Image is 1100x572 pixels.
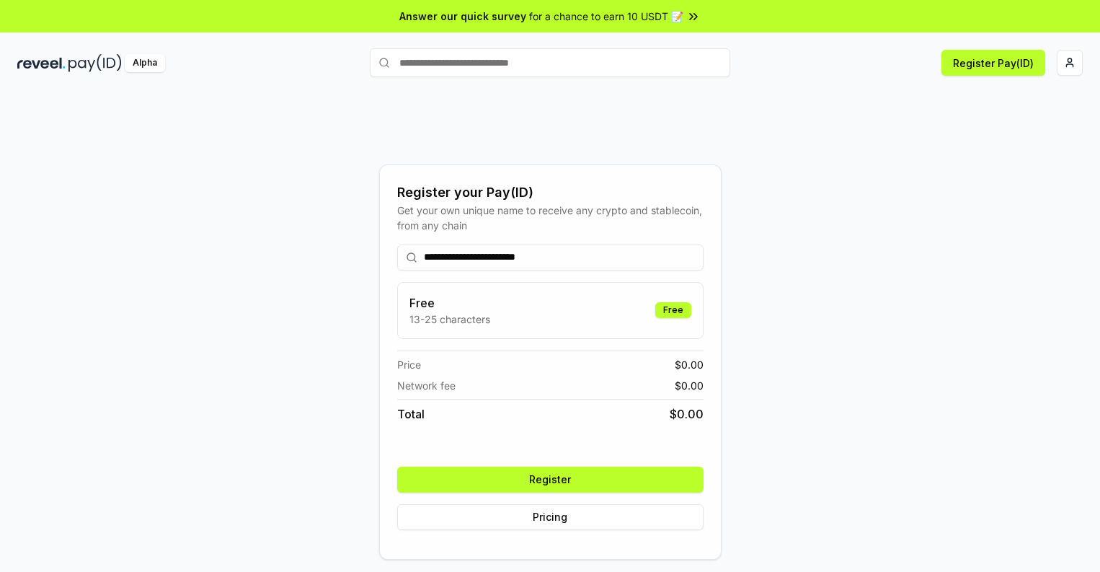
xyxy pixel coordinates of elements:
[670,405,704,423] span: $ 0.00
[125,54,165,72] div: Alpha
[17,54,66,72] img: reveel_dark
[397,504,704,530] button: Pricing
[655,302,691,318] div: Free
[397,203,704,233] div: Get your own unique name to receive any crypto and stablecoin, from any chain
[397,405,425,423] span: Total
[397,357,421,372] span: Price
[529,9,683,24] span: for a chance to earn 10 USDT 📝
[397,378,456,393] span: Network fee
[397,182,704,203] div: Register your Pay(ID)
[409,294,490,312] h3: Free
[941,50,1045,76] button: Register Pay(ID)
[397,467,704,493] button: Register
[675,357,704,372] span: $ 0.00
[68,54,122,72] img: pay_id
[409,312,490,327] p: 13-25 characters
[399,9,526,24] span: Answer our quick survey
[675,378,704,393] span: $ 0.00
